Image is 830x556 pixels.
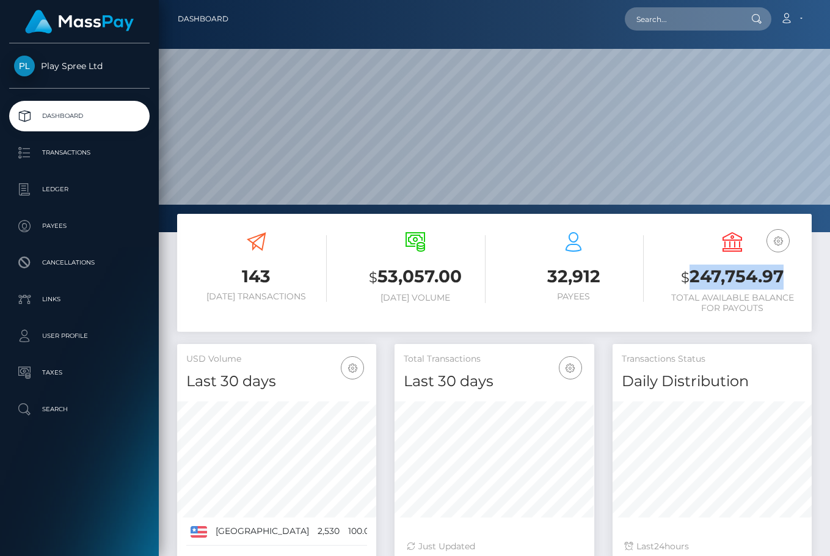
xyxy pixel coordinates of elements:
[14,254,145,272] p: Cancellations
[25,10,134,34] img: MassPay Logo
[625,540,799,553] div: Last hours
[9,284,150,315] a: Links
[369,269,377,286] small: $
[186,265,327,288] h3: 143
[9,137,150,168] a: Transactions
[14,290,145,309] p: Links
[622,353,803,365] h5: Transactions Status
[14,400,145,419] p: Search
[345,293,486,303] h6: [DATE] Volume
[9,321,150,351] a: User Profile
[662,293,803,313] h6: Total Available Balance for Payouts
[14,327,145,345] p: User Profile
[625,7,740,31] input: Search...
[14,180,145,199] p: Ledger
[344,518,387,546] td: 100.00%
[186,353,367,365] h5: USD Volume
[681,269,690,286] small: $
[9,174,150,205] a: Ledger
[9,211,150,241] a: Payees
[622,371,803,392] h4: Daily Distribution
[186,371,367,392] h4: Last 30 days
[186,291,327,302] h6: [DATE] Transactions
[313,518,344,546] td: 2,530
[345,265,486,290] h3: 53,057.00
[9,60,150,71] span: Play Spree Ltd
[9,247,150,278] a: Cancellations
[654,541,664,552] span: 24
[504,291,644,302] h6: Payees
[14,364,145,382] p: Taxes
[504,265,644,288] h3: 32,912
[178,6,228,32] a: Dashboard
[9,357,150,388] a: Taxes
[407,540,581,553] div: Just Updated
[211,518,313,546] td: [GEOGRAPHIC_DATA]
[191,526,207,537] img: US.png
[14,56,35,76] img: Play Spree Ltd
[14,144,145,162] p: Transactions
[662,265,803,290] h3: 247,754.97
[14,107,145,125] p: Dashboard
[9,101,150,131] a: Dashboard
[9,394,150,425] a: Search
[404,371,584,392] h4: Last 30 days
[404,353,584,365] h5: Total Transactions
[14,217,145,235] p: Payees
